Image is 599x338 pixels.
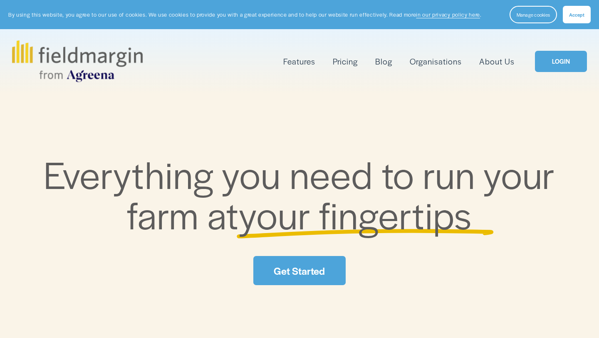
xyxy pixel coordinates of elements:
span: Manage cookies [517,11,550,18]
span: Accept [569,11,584,18]
a: About Us [479,55,515,68]
a: Organisations [410,55,462,68]
a: Pricing [333,55,358,68]
button: Manage cookies [510,6,557,23]
a: Blog [375,55,392,68]
span: Everything you need to run your farm at [44,147,564,240]
p: By using this website, you agree to our use of cookies. We use cookies to provide you with a grea... [8,11,482,19]
span: your fingertips [239,188,472,240]
a: LOGIN [535,51,587,72]
button: Accept [563,6,591,23]
a: Get Started [253,256,345,285]
a: folder dropdown [283,55,315,68]
a: in our privacy policy here [416,11,480,18]
img: fieldmargin.com [12,40,143,82]
span: Features [283,55,315,67]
